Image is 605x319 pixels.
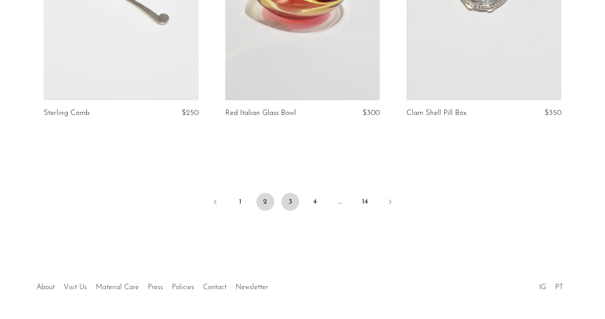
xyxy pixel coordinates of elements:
span: $250 [182,109,199,117]
span: $350 [544,109,561,117]
a: Contact [203,284,227,291]
span: $300 [362,109,380,117]
ul: Social Medias [535,277,568,294]
a: 1 [231,193,249,211]
a: Clam Shell Pill Box [406,109,467,117]
a: Previous [207,193,224,213]
a: About [37,284,55,291]
a: Sterling Comb [44,109,89,117]
a: PT [555,284,563,291]
a: Press [148,284,163,291]
a: 3 [281,193,299,211]
a: Visit Us [64,284,87,291]
a: Next [381,193,399,213]
a: Red Italian Glass Bowl [225,109,296,117]
a: IG [539,284,546,291]
a: 4 [306,193,324,211]
span: … [331,193,349,211]
a: Policies [172,284,194,291]
a: 14 [356,193,374,211]
a: Material Care [96,284,139,291]
span: 2 [256,193,274,211]
ul: Quick links [32,277,272,294]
